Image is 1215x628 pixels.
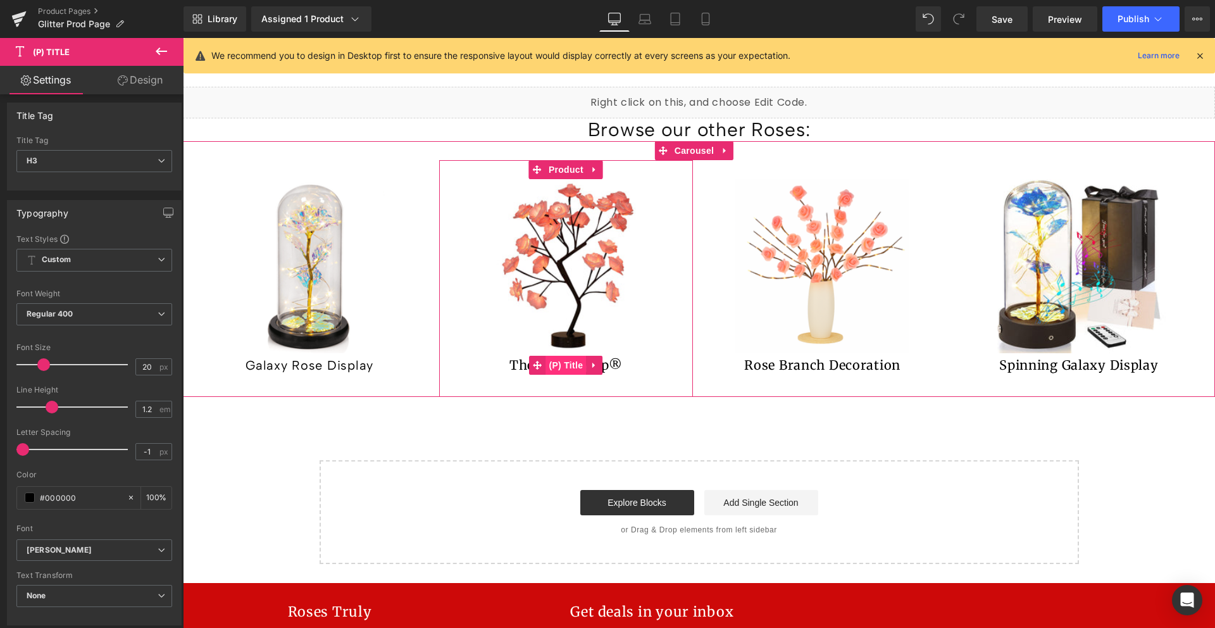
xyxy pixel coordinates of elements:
[211,49,790,63] p: We recommend you to design in Desktop first to ensure the responsive layout would display correct...
[27,591,46,600] b: None
[16,103,54,121] div: Title Tag
[16,234,172,244] div: Text Styles
[16,289,172,298] div: Font Weight
[387,565,644,582] h2: Get deals in your inbox
[16,201,68,218] div: Typography
[27,156,37,165] b: H3
[327,320,440,335] a: The Rose Lamp®
[40,491,121,505] input: Color
[1185,6,1210,32] button: More
[184,6,246,32] a: New Library
[27,545,92,556] i: [PERSON_NAME]
[1118,14,1149,24] span: Publish
[16,571,172,580] div: Text Transform
[403,318,420,337] a: Expand / Collapse
[16,470,172,479] div: Color
[16,343,172,352] div: Font Size
[208,13,237,25] span: Library
[40,141,214,315] img: Galaxy Rose Display
[1048,13,1082,26] span: Preview
[261,13,361,25] div: Assigned 1 Product
[38,19,110,29] span: Glitter Prod Page
[63,320,190,335] a: Galaxy Rose Display
[296,141,470,315] img: The Rose Lamp®
[1172,585,1202,615] div: Open Intercom Messenger
[159,363,170,371] span: px
[33,47,70,57] span: (P) Title
[1102,6,1180,32] button: Publish
[1133,48,1185,63] a: Learn more
[397,452,511,477] a: Explore Blocks
[816,320,976,335] a: Spinning Galaxy Display
[404,122,420,141] a: Expand / Collapse
[552,141,726,315] img: Rose Branch Decoration
[521,452,635,477] a: Add Single Section
[42,254,71,265] b: Custom
[630,6,660,32] a: Laptop
[363,122,404,141] span: Product
[534,103,551,122] a: Expand / Collapse
[916,6,941,32] button: Undo
[992,13,1012,26] span: Save
[489,103,534,122] span: Carousel
[660,6,690,32] a: Tablet
[157,487,876,496] p: or Drag & Drop elements from left sidebar
[946,6,971,32] button: Redo
[16,428,172,437] div: Letter Spacing
[141,487,171,509] div: %
[38,6,184,16] a: Product Pages
[599,6,630,32] a: Desktop
[16,136,172,145] div: Title Tag
[1033,6,1097,32] a: Preview
[159,448,170,456] span: px
[690,6,721,32] a: Mobile
[561,320,718,335] a: Rose Branch Decoration
[105,565,362,582] h2: Roses Truly
[363,318,403,337] span: (P) Title
[27,309,73,318] b: Regular 400
[159,405,170,413] span: em
[94,66,186,94] a: Design
[16,524,172,533] div: Font
[809,141,983,315] img: Spinning Galaxy Display
[16,386,172,394] div: Line Height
